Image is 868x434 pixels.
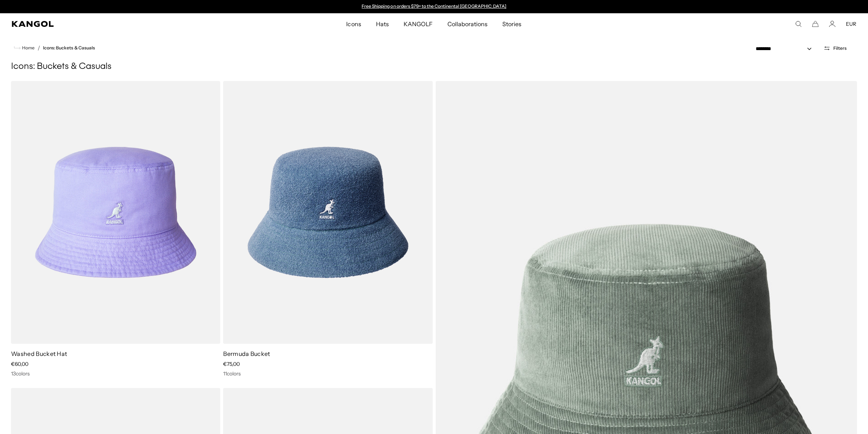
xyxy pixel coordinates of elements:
span: Icons [346,13,361,35]
button: EUR [846,21,856,27]
span: €60,00 [11,361,28,367]
span: Hats [376,13,389,35]
h1: Icons: Buckets & Casuals [11,61,857,72]
li: / [35,43,40,52]
a: Kangol [12,21,230,27]
div: Announcement [358,4,510,10]
a: Collaborations [440,13,495,35]
img: Washed Bucket Hat [11,81,220,344]
a: Hats [369,13,396,35]
a: Home [14,45,35,51]
a: Stories [495,13,529,35]
img: Bermuda Bucket [223,81,432,344]
a: Icons [339,13,368,35]
button: Open filters [819,45,851,52]
a: KANGOLF [396,13,440,35]
a: Washed Bucket Hat [11,350,67,357]
span: KANGOLF [404,13,433,35]
span: Home [21,45,35,50]
a: Free Shipping on orders $79+ to the Continental [GEOGRAPHIC_DATA] [362,3,506,9]
span: €75,00 [223,361,240,367]
a: Account [829,21,836,27]
slideshow-component: Announcement bar [358,4,510,10]
select: Sort by: Featured [753,45,819,53]
span: Filters [833,46,847,51]
span: Stories [502,13,521,35]
a: Icons: Buckets & Casuals [43,45,95,50]
span: Collaborations [447,13,488,35]
div: 13 colors [11,370,220,377]
button: Cart [812,21,819,27]
summary: Search here [795,21,802,27]
a: Bermuda Bucket [223,350,270,357]
div: 11 colors [223,370,432,377]
div: 1 of 2 [358,4,510,10]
